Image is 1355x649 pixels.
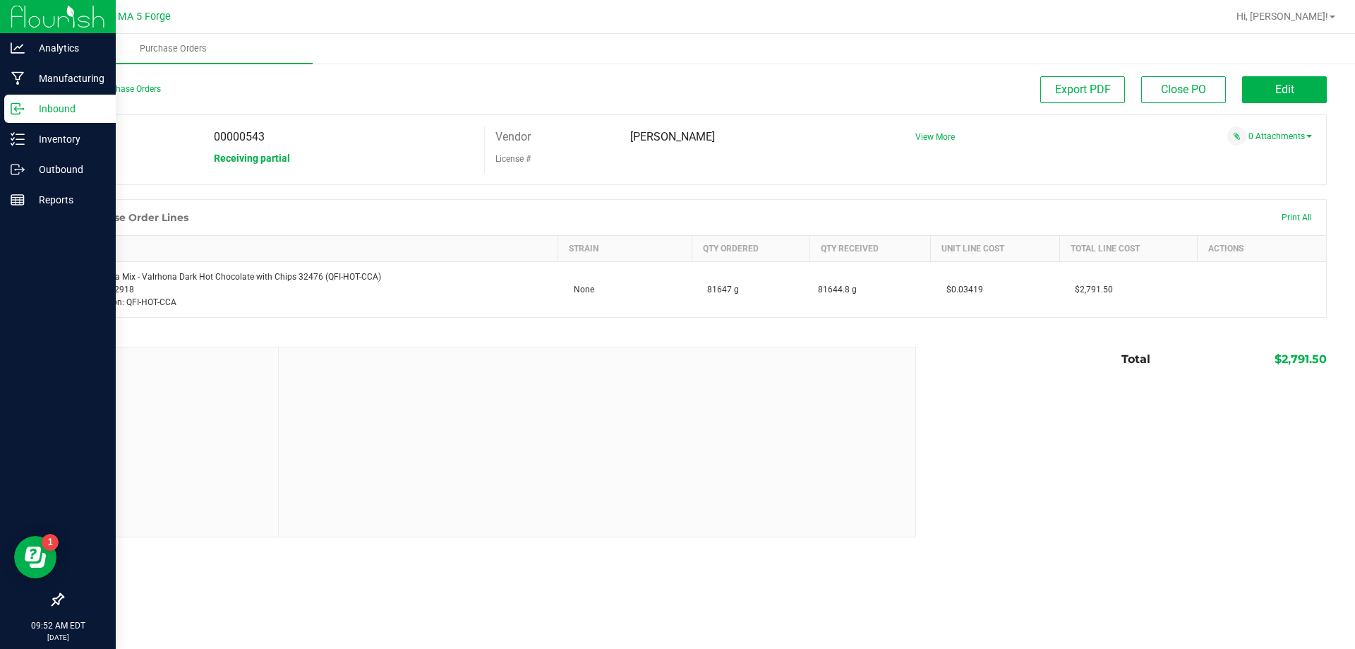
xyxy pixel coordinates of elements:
[14,536,56,578] iframe: Resource center
[1068,285,1113,294] span: $2,791.50
[25,100,109,117] p: Inbound
[1248,131,1312,141] a: 0 Attachments
[700,285,739,294] span: 81647 g
[1242,76,1327,103] button: Edit
[495,126,531,148] label: Vendor
[73,358,267,375] span: Notes
[11,193,25,207] inline-svg: Reports
[77,212,188,223] h1: Purchase Order Lines
[1282,213,1312,222] span: Print All
[1275,352,1327,366] span: $2,791.50
[34,34,313,64] a: Purchase Orders
[72,270,550,309] div: Hot Cocoa Mix - Valrhona Dark Hot Chocolate with Chips 32476 (QFI-HOT-CCA) Part: 3002918 Descript...
[121,42,226,55] span: Purchase Orders
[1055,83,1111,96] span: Export PDF
[6,619,109,632] p: 09:52 AM EDT
[818,283,857,296] span: 81644.8 g
[64,236,558,262] th: Item
[1275,83,1294,96] span: Edit
[1227,126,1246,145] span: Attach a document
[931,236,1059,262] th: Unit Line Cost
[1236,11,1328,22] span: Hi, [PERSON_NAME]!
[1121,352,1150,366] span: Total
[1040,76,1125,103] button: Export PDF
[118,11,171,23] span: MA 5 Forge
[25,70,109,87] p: Manufacturing
[692,236,809,262] th: Qty Ordered
[1141,76,1226,103] button: Close PO
[1161,83,1206,96] span: Close PO
[25,191,109,208] p: Reports
[567,285,594,294] span: None
[214,130,265,143] span: 00000543
[6,632,109,643] p: [DATE]
[11,132,25,146] inline-svg: Inventory
[915,132,955,142] a: View More
[939,285,983,294] span: $0.03419
[25,40,109,56] p: Analytics
[25,161,109,178] p: Outbound
[214,153,290,164] span: Receiving partial
[42,534,59,551] iframe: Resource center unread badge
[558,236,692,262] th: Strain
[495,148,531,169] label: License #
[11,71,25,85] inline-svg: Manufacturing
[1059,236,1198,262] th: Total Line Cost
[630,130,715,143] span: [PERSON_NAME]
[25,131,109,148] p: Inventory
[1198,236,1326,262] th: Actions
[809,236,931,262] th: Qty Received
[11,162,25,177] inline-svg: Outbound
[11,41,25,55] inline-svg: Analytics
[11,102,25,116] inline-svg: Inbound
